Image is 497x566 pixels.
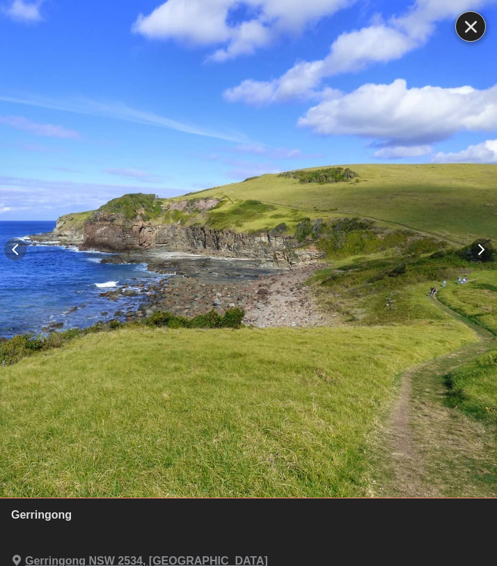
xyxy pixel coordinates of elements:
button: close [455,11,486,42]
button: next asset [471,238,493,261]
button: previous asset [4,238,26,261]
div: Gerringong [11,510,486,521]
svg: close icon [465,21,477,33]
